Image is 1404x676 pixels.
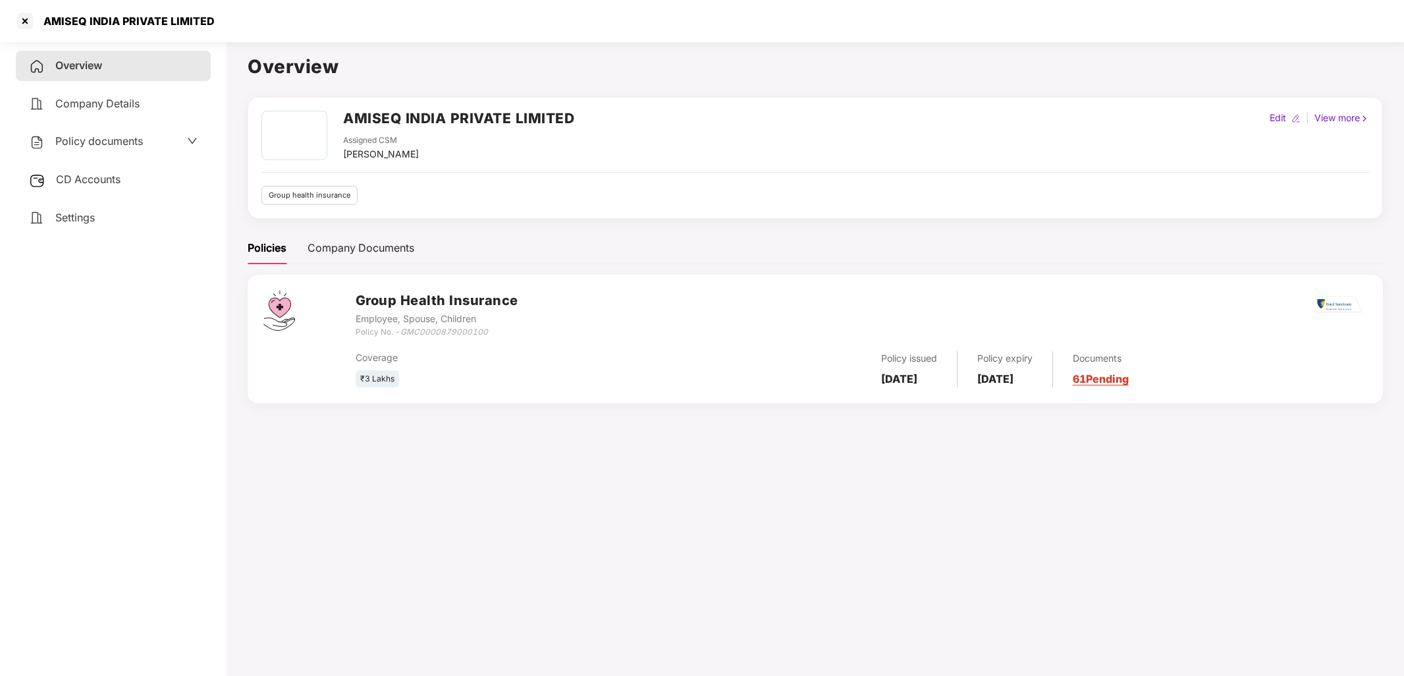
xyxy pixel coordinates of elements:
[308,240,414,256] div: Company Documents
[248,240,286,256] div: Policies
[977,351,1033,366] div: Policy expiry
[187,136,198,146] span: down
[263,291,295,331] img: svg+xml;base64,PHN2ZyB4bWxucz0iaHR0cDovL3d3dy53My5vcmcvMjAwMC9zdmciIHdpZHRoPSI0Ny43MTQiIGhlaWdodD...
[343,147,419,161] div: [PERSON_NAME]
[881,372,917,385] b: [DATE]
[977,372,1013,385] b: [DATE]
[261,186,358,205] div: Group health insurance
[356,312,518,326] div: Employee, Spouse, Children
[1360,114,1369,123] img: rightIcon
[356,351,693,365] div: Coverage
[55,59,102,72] span: Overview
[1303,111,1312,125] div: |
[29,134,45,150] img: svg+xml;base64,PHN2ZyB4bWxucz0iaHR0cDovL3d3dy53My5vcmcvMjAwMC9zdmciIHdpZHRoPSIyNCIgaGVpZ2h0PSIyNC...
[55,97,140,110] span: Company Details
[29,59,45,74] img: svg+xml;base64,PHN2ZyB4bWxucz0iaHR0cDovL3d3dy53My5vcmcvMjAwMC9zdmciIHdpZHRoPSIyNCIgaGVpZ2h0PSIyNC...
[29,96,45,112] img: svg+xml;base64,PHN2ZyB4bWxucz0iaHR0cDovL3d3dy53My5vcmcvMjAwMC9zdmciIHdpZHRoPSIyNCIgaGVpZ2h0PSIyNC...
[56,173,121,186] span: CD Accounts
[881,351,937,366] div: Policy issued
[356,291,518,311] h3: Group Health Insurance
[248,52,1383,81] h1: Overview
[400,327,488,337] i: GMC0000879000100
[1312,111,1372,125] div: View more
[343,134,419,147] div: Assigned CSM
[1073,351,1129,366] div: Documents
[29,173,45,188] img: svg+xml;base64,PHN2ZyB3aWR0aD0iMjUiIGhlaWdodD0iMjQiIHZpZXdCb3g9IjAgMCAyNSAyNCIgZmlsbD0ibm9uZSIgeG...
[356,370,399,388] div: ₹3 Lakhs
[55,134,143,148] span: Policy documents
[356,326,518,339] div: Policy No. -
[55,211,95,224] span: Settings
[343,107,574,129] h2: AMISEQ INDIA PRIVATE LIMITED
[1291,114,1301,123] img: editIcon
[29,210,45,226] img: svg+xml;base64,PHN2ZyB4bWxucz0iaHR0cDovL3d3dy53My5vcmcvMjAwMC9zdmciIHdpZHRoPSIyNCIgaGVpZ2h0PSIyNC...
[1315,296,1363,313] img: rsi.png
[1073,372,1129,385] a: 61 Pending
[1267,111,1289,125] div: Edit
[36,14,215,28] div: AMISEQ INDIA PRIVATE LIMITED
